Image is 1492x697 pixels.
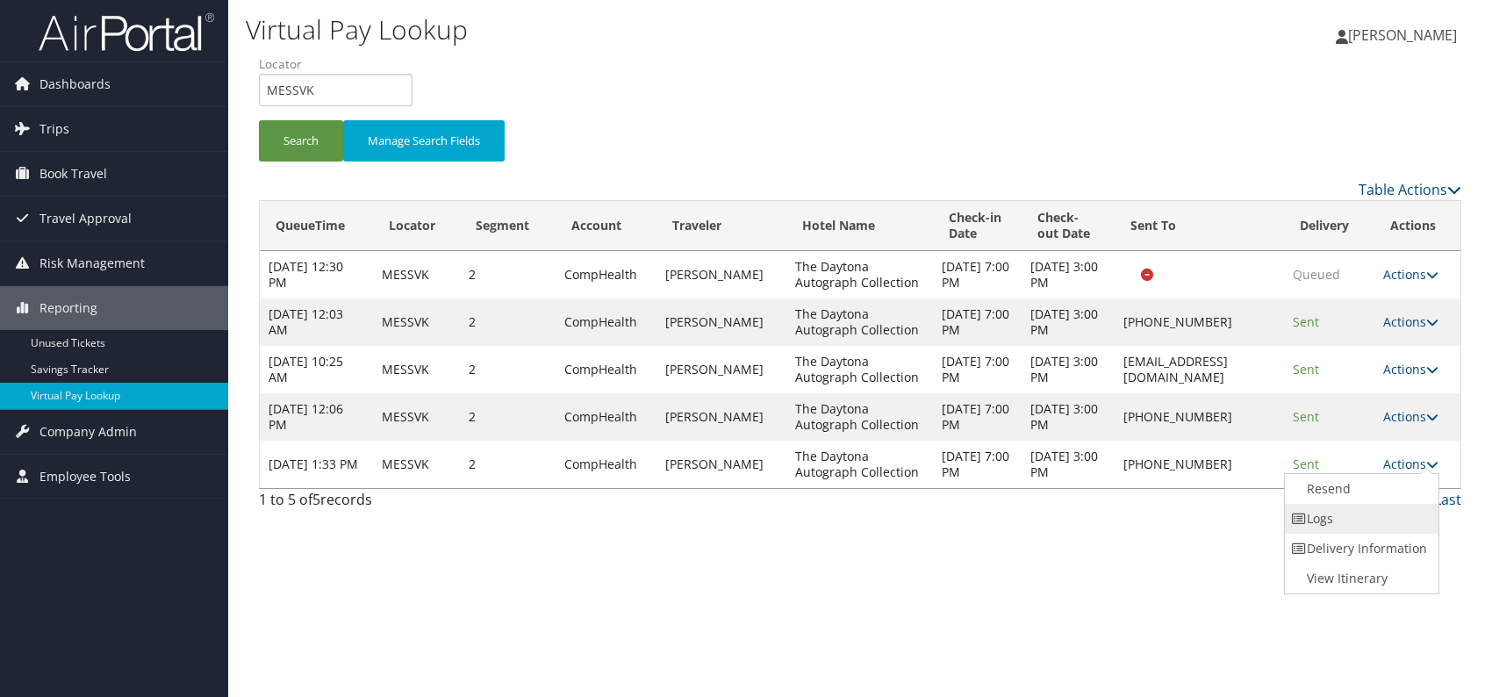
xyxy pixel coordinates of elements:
span: Reporting [39,286,97,330]
td: [DATE] 12:06 PM [260,393,373,441]
td: MESSVK [373,393,461,441]
td: [PHONE_NUMBER] [1115,298,1283,346]
a: Resend [1285,474,1435,504]
a: View Itinerary [1285,564,1435,593]
td: The Daytona Autograph Collection [786,441,934,488]
span: Sent [1293,361,1319,377]
a: Actions [1383,361,1438,377]
a: Actions [1383,266,1438,283]
span: Sent [1293,313,1319,330]
span: Queued [1293,266,1340,283]
td: [DATE] 3:00 PM [1022,251,1115,298]
th: QueueTime: activate to sort column descending [260,201,373,251]
span: Employee Tools [39,455,131,499]
th: Segment: activate to sort column ascending [460,201,556,251]
td: 2 [460,251,556,298]
a: Actions [1383,456,1438,472]
a: Table Actions [1359,180,1461,199]
td: The Daytona Autograph Collection [786,346,934,393]
th: Delivery: activate to sort column ascending [1284,201,1374,251]
td: 2 [460,441,556,488]
td: CompHealth [556,298,656,346]
td: The Daytona Autograph Collection [786,298,934,346]
div: 1 to 5 of records [259,489,540,519]
td: [EMAIL_ADDRESS][DOMAIN_NAME] [1115,346,1283,393]
span: Trips [39,107,69,151]
img: airportal-logo.png [39,11,214,53]
button: Manage Search Fields [343,120,505,162]
button: Search [259,120,343,162]
td: [PERSON_NAME] [656,441,786,488]
td: [DATE] 7:00 PM [933,441,1022,488]
a: Logs [1285,504,1435,534]
span: Company Admin [39,410,137,454]
span: Book Travel [39,152,107,196]
td: [PERSON_NAME] [656,251,786,298]
th: Locator: activate to sort column ascending [373,201,461,251]
td: [PERSON_NAME] [656,346,786,393]
td: [DATE] 12:30 PM [260,251,373,298]
a: Actions [1383,408,1438,425]
a: Actions [1383,313,1438,330]
td: [PHONE_NUMBER] [1115,441,1283,488]
td: [DATE] 12:03 AM [260,298,373,346]
th: Traveler: activate to sort column ascending [656,201,786,251]
th: Check-in Date: activate to sort column ascending [933,201,1022,251]
a: Last [1434,490,1461,509]
td: [DATE] 3:00 PM [1022,346,1115,393]
td: CompHealth [556,441,656,488]
td: [PERSON_NAME] [656,393,786,441]
td: The Daytona Autograph Collection [786,251,934,298]
span: 5 [312,490,320,509]
td: [DATE] 7:00 PM [933,393,1022,441]
td: [DATE] 1:33 PM [260,441,373,488]
span: [PERSON_NAME] [1348,25,1457,45]
td: [DATE] 7:00 PM [933,251,1022,298]
th: Check-out Date: activate to sort column ascending [1022,201,1115,251]
label: Locator [259,55,426,73]
td: CompHealth [556,393,656,441]
td: MESSVK [373,441,461,488]
td: 2 [460,298,556,346]
th: Sent To: activate to sort column ascending [1115,201,1283,251]
td: 2 [460,346,556,393]
td: [DATE] 7:00 PM [933,346,1022,393]
td: [PERSON_NAME] [656,298,786,346]
h1: Virtual Pay Lookup [246,11,1065,48]
td: MESSVK [373,346,461,393]
td: The Daytona Autograph Collection [786,393,934,441]
span: Dashboards [39,62,111,106]
td: CompHealth [556,346,656,393]
td: [DATE] 3:00 PM [1022,441,1115,488]
span: Sent [1293,408,1319,425]
td: [DATE] 7:00 PM [933,298,1022,346]
td: CompHealth [556,251,656,298]
span: Risk Management [39,241,145,285]
td: 2 [460,393,556,441]
td: [DATE] 3:00 PM [1022,393,1115,441]
td: [DATE] 3:00 PM [1022,298,1115,346]
a: [PERSON_NAME] [1336,9,1474,61]
td: [DATE] 10:25 AM [260,346,373,393]
th: Actions [1374,201,1461,251]
th: Account: activate to sort column ascending [556,201,656,251]
td: MESSVK [373,298,461,346]
td: [PHONE_NUMBER] [1115,393,1283,441]
td: MESSVK [373,251,461,298]
span: Sent [1293,456,1319,472]
a: Delivery Information [1285,534,1435,564]
span: Travel Approval [39,197,132,241]
th: Hotel Name: activate to sort column ascending [786,201,934,251]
